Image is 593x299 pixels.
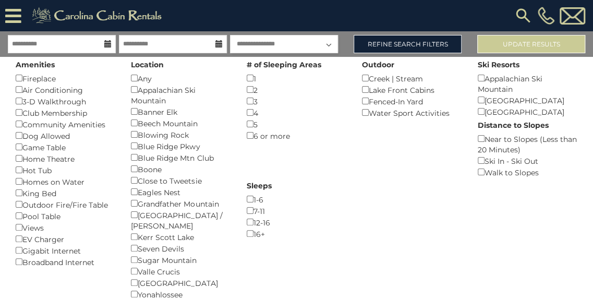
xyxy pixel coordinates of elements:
a: [PHONE_NUMBER] [535,7,557,25]
div: Blue Ridge Mtn Club [131,152,231,163]
div: Blue Ridge Pkwy [131,140,231,152]
div: [GEOGRAPHIC_DATA] [131,277,231,289]
div: 5 [247,118,346,130]
div: 3-D Walkthrough [16,95,115,107]
div: Any [131,73,231,84]
div: Banner Elk [131,106,231,117]
div: Blowing Rock [131,129,231,140]
div: Walk to Slopes [478,166,577,178]
div: Home Theatre [16,153,115,164]
a: Refine Search Filters [354,35,462,53]
div: Gigabit Internet [16,245,115,256]
div: Air Conditioning [16,84,115,95]
div: Near to Slopes (Less than 20 Minutes) [478,133,577,155]
div: 12-16 [247,217,346,228]
div: Club Membership [16,107,115,118]
div: Views [16,222,115,233]
div: Fenced-In Yard [362,95,462,107]
label: Amenities [16,59,55,70]
div: Community Amenities [16,118,115,130]
img: Khaki-logo.png [27,5,171,26]
div: Pool Table [16,210,115,222]
div: Lake Front Cabins [362,84,462,95]
div: 16+ [247,228,346,240]
div: 1-6 [247,194,346,205]
label: Location [131,59,164,70]
div: Creek | Stream [362,73,462,84]
div: [GEOGRAPHIC_DATA] / [PERSON_NAME] [131,209,231,231]
img: search-regular.svg [514,6,533,25]
div: 4 [247,107,346,118]
div: Close to Tweetsie [131,175,231,186]
div: Beech Mountain [131,117,231,129]
div: Ski In - Ski Out [478,155,577,166]
div: 1 [247,73,346,84]
div: [GEOGRAPHIC_DATA] [478,106,577,117]
div: [GEOGRAPHIC_DATA] [478,94,577,106]
div: King Bed [16,187,115,199]
div: Hot Tub [16,164,115,176]
div: EV Charger [16,233,115,245]
label: Sleeps [247,181,272,191]
div: Water Sport Activities [362,107,462,118]
div: 7-11 [247,205,346,217]
div: Valle Crucis [131,266,231,277]
label: Ski Resorts [478,59,519,70]
div: Dog Allowed [16,130,115,141]
div: 3 [247,95,346,107]
div: Eagles Nest [131,186,231,198]
button: Update Results [477,35,585,53]
div: Appalachian Ski Mountain [131,84,231,106]
div: Boone [131,163,231,175]
div: Fireplace [16,73,115,84]
div: 2 [247,84,346,95]
div: Homes on Water [16,176,115,187]
label: Outdoor [362,59,394,70]
div: Grandfather Mountain [131,198,231,209]
div: Outdoor Fire/Fire Table [16,199,115,210]
div: 6 or more [247,130,346,141]
div: Kerr Scott Lake [131,231,231,243]
div: Seven Devils [131,243,231,254]
label: Distance to Slopes [478,120,549,130]
div: Appalachian Ski Mountain [478,73,577,94]
div: Broadband Internet [16,256,115,268]
div: Game Table [16,141,115,153]
label: # of Sleeping Areas [247,59,321,70]
div: Sugar Mountain [131,254,231,266]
